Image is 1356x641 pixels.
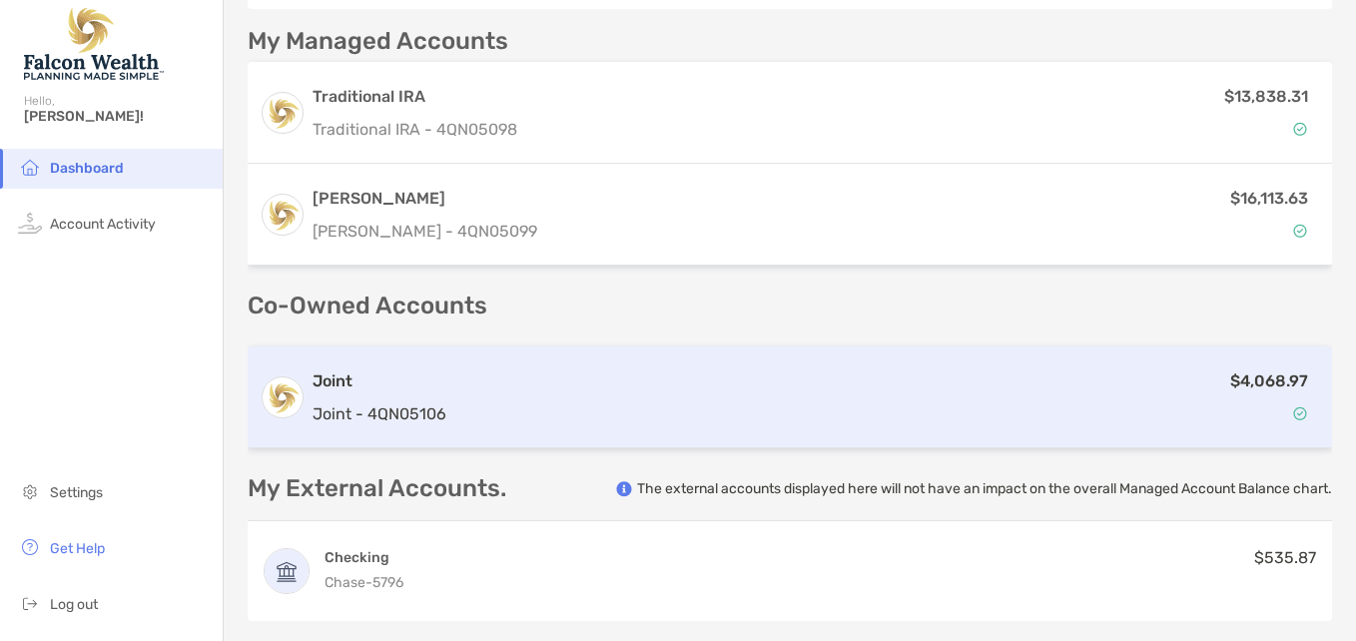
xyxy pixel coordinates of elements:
[313,85,517,109] h3: Traditional IRA
[263,93,303,133] img: logo account
[1230,186,1308,211] p: $16,113.63
[1293,224,1307,238] img: Account Status icon
[313,187,537,211] h3: [PERSON_NAME]
[1254,548,1316,567] span: $535.87
[50,160,124,177] span: Dashboard
[372,574,403,591] span: 5796
[1293,406,1307,420] img: Account Status icon
[248,294,1332,319] p: Co-Owned Accounts
[313,369,446,393] h3: Joint
[325,574,372,591] span: Chase -
[18,479,42,503] img: settings icon
[313,401,446,426] p: Joint - 4QN05106
[616,481,632,497] img: info
[248,476,506,501] p: My External Accounts.
[1224,84,1308,109] p: $13,838.31
[1230,368,1308,393] p: $4,068.97
[637,479,1332,498] p: The external accounts displayed here will not have an impact on the overall Managed Account Balan...
[325,548,403,567] h4: Checking
[263,377,303,417] img: logo account
[265,549,309,593] img: Bills and payments
[1293,122,1307,136] img: Account Status icon
[313,117,517,142] p: Traditional IRA - 4QN05098
[24,108,211,125] span: [PERSON_NAME]!
[50,216,156,233] span: Account Activity
[313,219,537,244] p: [PERSON_NAME] - 4QN05099
[248,29,508,54] p: My Managed Accounts
[18,591,42,615] img: logout icon
[24,8,164,80] img: Falcon Wealth Planning Logo
[263,195,303,235] img: logo account
[50,596,98,613] span: Log out
[50,540,105,557] span: Get Help
[18,155,42,179] img: household icon
[18,535,42,559] img: get-help icon
[18,211,42,235] img: activity icon
[50,484,103,501] span: Settings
